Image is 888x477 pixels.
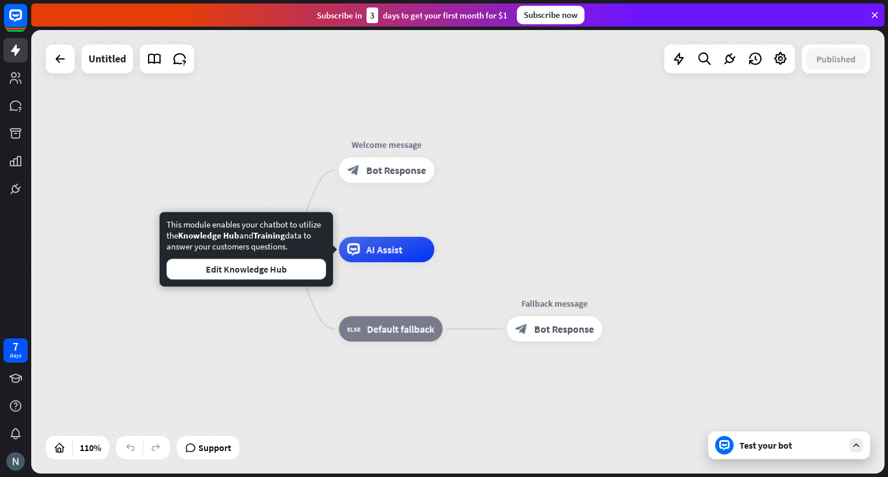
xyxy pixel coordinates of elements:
[347,164,360,177] i: block_bot_response
[806,49,866,69] button: Published
[367,164,426,177] span: Bot Response
[198,438,231,457] span: Support
[88,44,126,73] div: Untitled
[534,323,594,336] span: Bot Response
[739,439,843,451] div: Test your bot
[515,323,528,336] i: block_bot_response
[166,219,326,280] div: This module enables your chatbot to utilize the and data to answer your customers questions.
[497,297,612,310] div: Fallback message
[367,323,435,336] span: Default fallback
[253,230,285,241] span: Training
[76,438,105,457] div: 110%
[10,352,21,360] div: days
[178,230,239,241] span: Knowledge Hub
[330,139,444,151] div: Welcome message
[347,323,361,336] i: block_fallback
[367,243,403,256] span: AI Assist
[517,6,584,24] div: Subscribe now
[13,341,18,352] div: 7
[317,8,508,23] div: Subscribe in days to get your first month for $1
[166,259,326,280] button: Edit Knowledge Hub
[367,8,378,23] div: 3
[3,338,28,363] a: 7 days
